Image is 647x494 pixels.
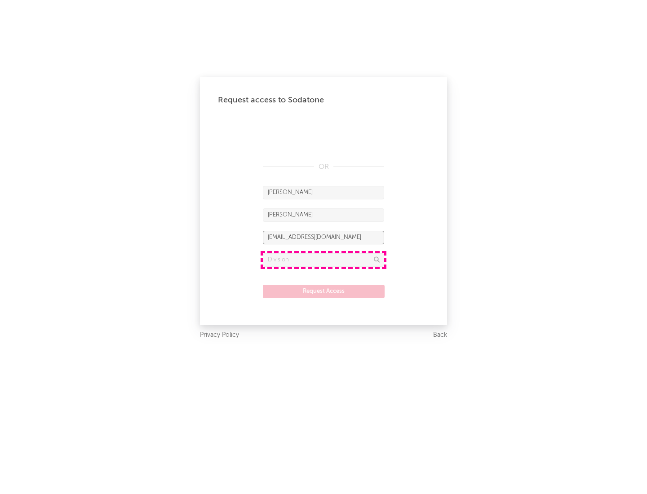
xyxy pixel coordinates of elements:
[263,231,384,244] input: Email
[433,330,447,341] a: Back
[263,208,384,222] input: Last Name
[218,95,429,106] div: Request access to Sodatone
[263,285,385,298] button: Request Access
[263,186,384,199] input: First Name
[263,162,384,172] div: OR
[263,253,384,267] input: Division
[200,330,239,341] a: Privacy Policy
